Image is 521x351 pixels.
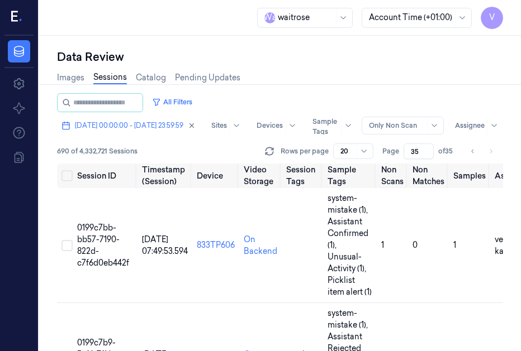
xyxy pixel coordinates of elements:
a: Catalog [136,72,166,84]
th: Session ID [73,164,138,188]
span: W a [264,12,276,23]
th: Samples [449,164,490,188]
span: Picklist item alert (1) [328,275,372,298]
th: Session Tags [282,164,323,188]
div: 833TP606 [197,239,235,251]
a: Sessions [93,71,127,84]
th: Non Matches [408,164,449,188]
th: Device [192,164,239,188]
button: Go to previous page [465,143,481,159]
span: system-mistake (1) , [328,193,372,216]
div: Sample Tags [312,117,339,137]
nav: pagination [465,143,499,159]
button: V [481,7,503,29]
th: Video Storage [239,164,282,188]
span: 1 [453,240,456,250]
span: Assistant Confirmed (1) , [328,216,372,251]
div: On Backend [244,234,277,257]
span: of 35 [438,146,456,156]
button: Select all [61,170,73,181]
a: Images [57,72,84,84]
a: Pending Updates [175,72,240,84]
span: [DATE] 00:00:00 - [DATE] 23:59:59 [75,121,183,131]
span: 0 [413,240,418,250]
span: Unusual-Activity (1) , [328,251,372,275]
span: 0199c7bb-bb57-7190-822d-c7f6d0eb442f [77,223,129,268]
span: 690 of 4,332,721 Sessions [57,146,138,156]
div: Data Review [57,49,503,65]
th: Timestamp (Session) [138,164,192,188]
span: system-mistake (1) , [328,307,372,331]
button: [DATE] 00:00:00 - [DATE] 23:59:59 [57,117,200,134]
th: Non Scans [377,164,408,188]
span: 1 [381,240,384,250]
span: Page [382,146,399,156]
p: Rows per page [281,146,329,156]
button: All Filters [148,93,197,111]
button: Select row [61,240,73,251]
th: Sample Tags [323,164,377,188]
span: [DATE] 07:49:53.594 [142,234,188,256]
